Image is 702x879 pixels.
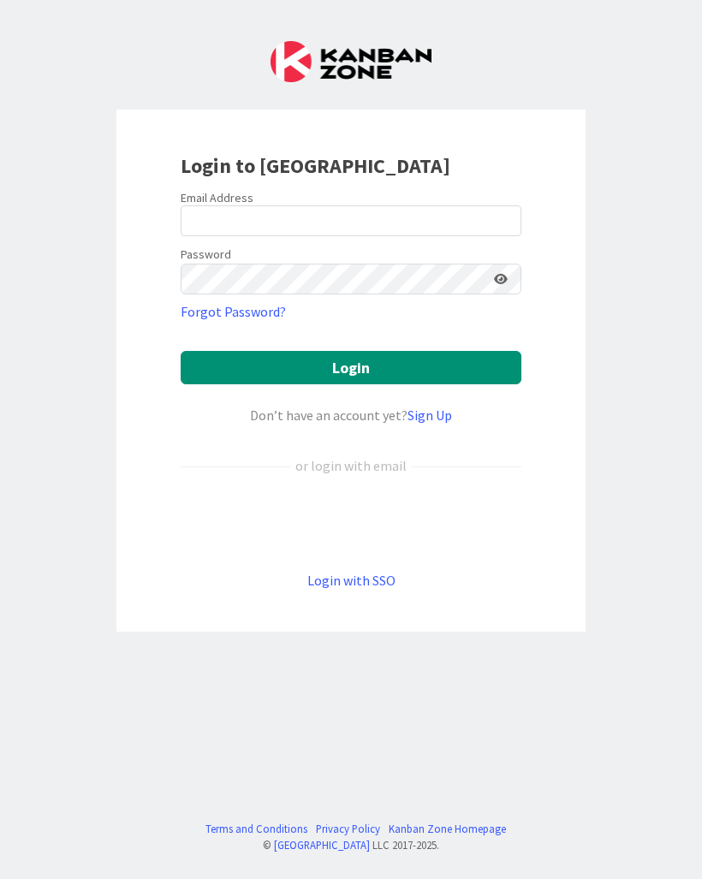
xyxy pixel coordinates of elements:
[271,41,431,82] img: Kanban Zone
[205,821,307,837] a: Terms and Conditions
[181,351,521,384] button: Login
[389,821,506,837] a: Kanban Zone Homepage
[181,301,286,322] a: Forgot Password?
[197,837,506,853] div: © LLC 2017- 2025 .
[291,455,411,476] div: or login with email
[408,407,452,424] a: Sign Up
[316,821,380,837] a: Privacy Policy
[172,504,530,542] iframe: Sign in with Google Button
[181,405,521,425] div: Don’t have an account yet?
[181,504,521,542] div: Sign in with Google. Opens in new tab
[307,572,396,589] a: Login with SSO
[181,246,231,264] label: Password
[181,190,253,205] label: Email Address
[274,838,370,852] a: [GEOGRAPHIC_DATA]
[181,152,450,179] b: Login to [GEOGRAPHIC_DATA]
